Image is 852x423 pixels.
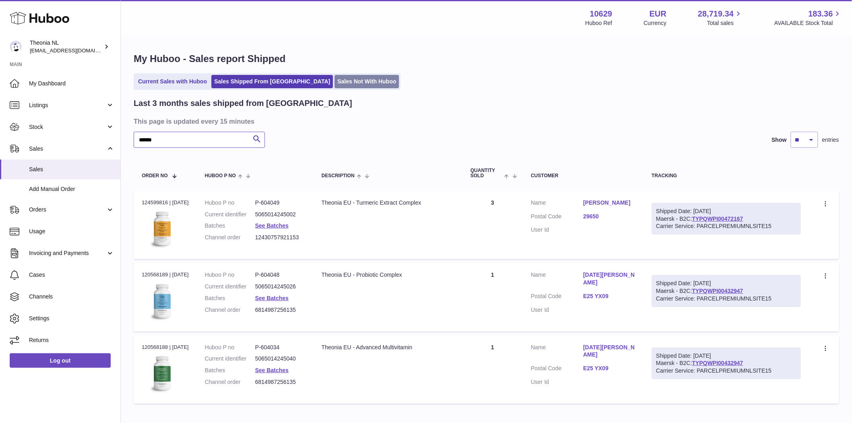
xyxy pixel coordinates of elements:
span: [EMAIL_ADDRESS][DOMAIN_NAME] [30,47,118,54]
a: [DATE][PERSON_NAME] [583,271,636,286]
dt: Batches [205,294,255,302]
dd: P-604048 [255,271,306,279]
a: 29650 [583,213,636,220]
img: 106291725893057.jpg [142,281,182,321]
div: Maersk - B2C: [652,348,801,379]
dd: P-604049 [255,199,306,207]
label: Show [772,136,787,144]
dt: Batches [205,367,255,374]
td: 3 [463,191,523,259]
span: Channels [29,293,114,301]
h2: Last 3 months sales shipped from [GEOGRAPHIC_DATA] [134,98,352,109]
img: internalAdmin-10629@internal.huboo.com [10,41,22,53]
dd: 5065014245002 [255,211,306,218]
span: AVAILABLE Stock Total [774,19,842,27]
dd: 6814987256135 [255,378,306,386]
dt: User Id [531,306,583,314]
div: 120568189 | [DATE] [142,271,189,278]
a: See Batches [255,367,289,373]
dt: User Id [531,378,583,386]
dt: Huboo P no [205,344,255,351]
dt: Channel order [205,306,255,314]
dt: Current identifier [205,283,255,290]
dd: 6814987256135 [255,306,306,314]
dd: 12430757921153 [255,234,306,241]
dt: Channel order [205,234,255,241]
dt: Huboo P no [205,199,255,207]
div: Theonia EU - Probiotic Complex [322,271,455,279]
dd: 5065014245026 [255,283,306,290]
span: My Dashboard [29,80,114,87]
dt: Postal Code [531,365,583,374]
div: Customer [531,173,636,178]
span: entries [822,136,839,144]
div: Huboo Ref [585,19,612,27]
dt: Batches [205,222,255,230]
span: Order No [142,173,168,178]
td: 1 [463,263,523,331]
span: Cases [29,271,114,279]
a: Sales Shipped From [GEOGRAPHIC_DATA] [211,75,333,88]
dt: Current identifier [205,355,255,363]
div: Carrier Service: PARCELPREMIUMNLSITE15 [656,222,796,230]
a: Sales Not With Huboo [335,75,399,88]
dt: Postal Code [531,213,583,222]
span: Description [322,173,355,178]
span: Returns [29,336,114,344]
dt: Name [531,271,583,288]
span: Settings [29,315,114,322]
a: [PERSON_NAME] [583,199,636,207]
span: Quantity Sold [471,168,503,178]
dt: Huboo P no [205,271,255,279]
a: See Batches [255,295,289,301]
div: Shipped Date: [DATE] [656,207,796,215]
strong: 10629 [590,8,612,19]
span: Stock [29,123,106,131]
div: 120568188 | [DATE] [142,344,189,351]
img: 106291725893031.jpg [142,209,182,249]
div: Theonia NL [30,39,102,54]
dt: Current identifier [205,211,255,218]
div: Carrier Service: PARCELPREMIUMNLSITE15 [656,295,796,303]
h3: This page is updated every 15 minutes [134,117,837,126]
strong: EUR [649,8,666,19]
dd: 5065014245040 [255,355,306,363]
dd: P-604034 [255,344,306,351]
a: TYPQWPI00472167 [692,216,743,222]
span: 183.36 [809,8,833,19]
dt: Postal Code [531,292,583,302]
a: TYPQWPI00432947 [692,288,743,294]
a: 28,719.34 Total sales [698,8,743,27]
a: See Batches [255,222,289,229]
span: Invoicing and Payments [29,249,106,257]
span: Sales [29,145,106,153]
a: Log out [10,353,111,368]
span: Sales [29,166,114,173]
dt: Name [531,199,583,209]
div: Theonia EU - Advanced Multivitamin [322,344,455,351]
dt: Channel order [205,378,255,386]
div: Tracking [652,173,801,178]
span: Orders [29,206,106,214]
div: 124599816 | [DATE] [142,199,189,206]
div: Shipped Date: [DATE] [656,352,796,360]
div: Shipped Date: [DATE] [656,280,796,287]
h1: My Huboo - Sales report Shipped [134,52,839,65]
span: Huboo P no [205,173,236,178]
div: Maersk - B2C: [652,203,801,235]
div: Currency [644,19,667,27]
div: Maersk - B2C: [652,275,801,307]
span: Add Manual Order [29,185,114,193]
div: Carrier Service: PARCELPREMIUMNLSITE15 [656,367,796,375]
img: 106291725893241.jpg [142,353,182,394]
a: 183.36 AVAILABLE Stock Total [774,8,842,27]
a: E25 YX09 [583,292,636,300]
dt: User Id [531,226,583,234]
a: TYPQWPI00432947 [692,360,743,366]
a: E25 YX09 [583,365,636,372]
a: Current Sales with Huboo [135,75,210,88]
span: Total sales [707,19,743,27]
div: Theonia EU - Turmeric Extract Complex [322,199,455,207]
dt: Name [531,344,583,361]
td: 1 [463,336,523,404]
